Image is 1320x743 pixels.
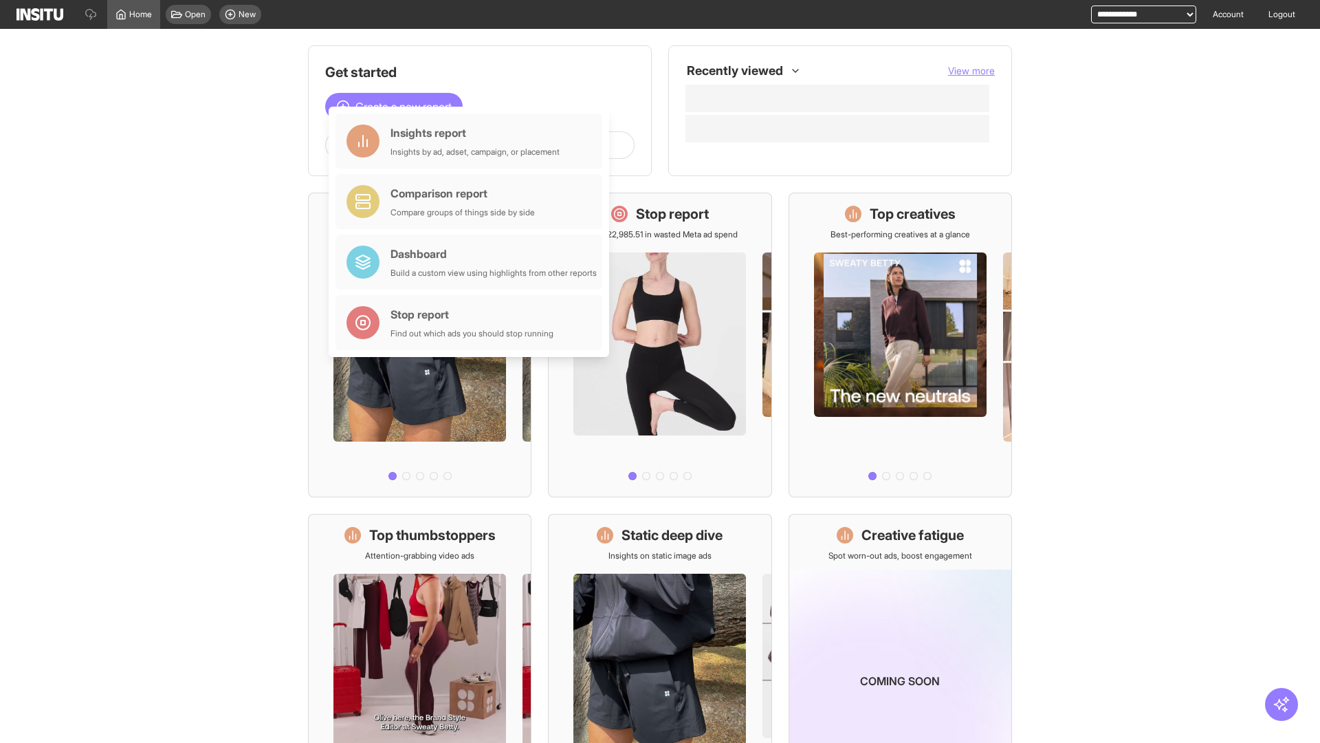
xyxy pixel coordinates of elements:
[621,526,723,545] h1: Static deep dive
[390,268,597,279] div: Build a custom view using highlights from other reports
[325,63,635,82] h1: Get started
[870,204,956,224] h1: Top creatives
[948,65,995,76] span: View more
[239,9,256,20] span: New
[548,193,771,497] a: Stop reportSave £22,985.51 in wasted Meta ad spend
[830,229,970,240] p: Best-performing creatives at a glance
[948,64,995,78] button: View more
[608,550,712,561] p: Insights on static image ads
[390,246,597,262] div: Dashboard
[390,306,553,323] div: Stop report
[369,526,496,545] h1: Top thumbstoppers
[390,328,553,339] div: Find out which ads you should stop running
[390,207,535,218] div: Compare groups of things side by side
[355,98,452,115] span: Create a new report
[129,9,152,20] span: Home
[390,147,560,158] div: Insights by ad, adset, campaign, or placement
[16,8,63,21] img: Logo
[308,193,531,497] a: What's live nowSee all active ads instantly
[365,550,474,561] p: Attention-grabbing video ads
[185,9,206,20] span: Open
[636,204,709,224] h1: Stop report
[582,229,738,240] p: Save £22,985.51 in wasted Meta ad spend
[789,193,1012,497] a: Top creativesBest-performing creatives at a glance
[325,93,463,120] button: Create a new report
[390,125,560,141] div: Insights report
[390,185,535,202] div: Comparison report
